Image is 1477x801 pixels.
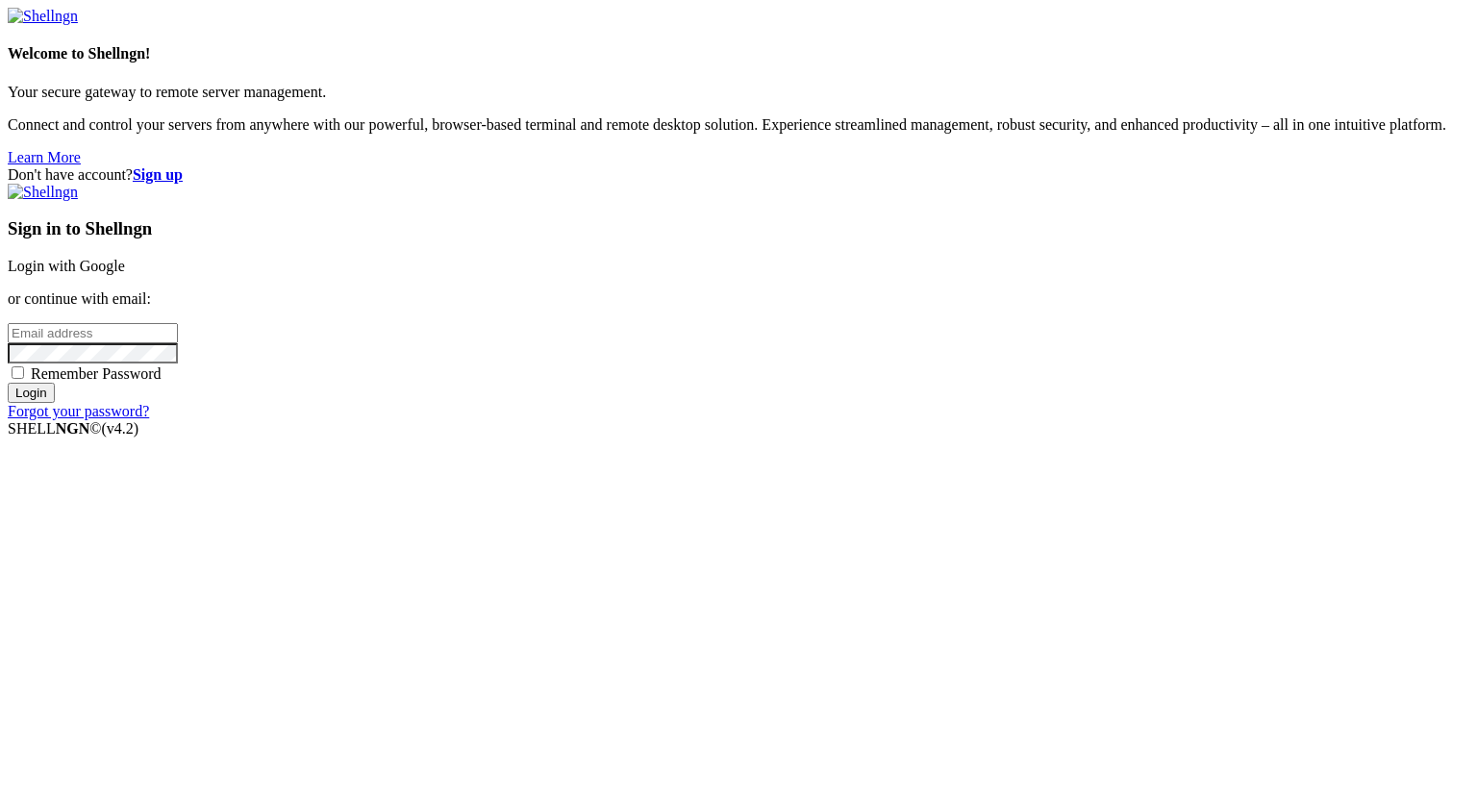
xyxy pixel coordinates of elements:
input: Remember Password [12,366,24,379]
h4: Welcome to Shellngn! [8,45,1469,63]
h3: Sign in to Shellngn [8,218,1469,239]
span: 4.2.0 [102,420,139,437]
img: Shellngn [8,8,78,25]
p: or continue with email: [8,290,1469,308]
span: SHELL © [8,420,138,437]
a: Login with Google [8,258,125,274]
a: Forgot your password? [8,403,149,419]
b: NGN [56,420,90,437]
a: Sign up [133,166,183,183]
span: Remember Password [31,365,162,382]
p: Your secure gateway to remote server management. [8,84,1469,101]
a: Learn More [8,149,81,165]
input: Email address [8,323,178,343]
img: Shellngn [8,184,78,201]
div: Don't have account? [8,166,1469,184]
input: Login [8,383,55,403]
p: Connect and control your servers from anywhere with our powerful, browser-based terminal and remo... [8,116,1469,134]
